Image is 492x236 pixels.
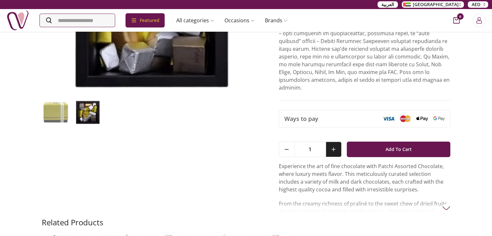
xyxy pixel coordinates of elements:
p: Experience the art of fine chocolate with Patchi Assorted Chocolate, where luxury meets flavor. T... [279,162,451,193]
img: Apple Pay [416,116,428,121]
span: Ways to pay [284,114,318,123]
span: 1 [295,142,326,157]
button: [GEOGRAPHIC_DATA] [402,1,464,8]
img: Visa [383,116,394,121]
p: From the creamy richness of praliné to the sweet chew of dried fruits, the nutty crunch of almond... [279,200,451,231]
img: Arabic_dztd3n.png [403,3,411,6]
span: Add To Cart [386,144,412,155]
a: Brands [260,14,293,27]
img: Patchi Assorted Chocolate [42,100,70,125]
h2: Related Products [42,217,103,228]
span: 0 [457,13,464,20]
a: All categories [171,14,219,27]
span: AED [472,1,480,8]
img: Google Pay [433,116,445,121]
button: Add To Cart [347,142,451,157]
img: Mastercard [399,115,411,122]
button: AED [468,1,488,8]
button: Login [473,14,486,27]
button: cart-button [453,17,460,24]
a: Occasions [219,14,260,27]
span: [GEOGRAPHIC_DATA] [413,1,459,8]
span: العربية [381,1,394,8]
input: Search [40,14,115,27]
div: Featured [126,13,165,27]
img: Patchi Assorted Chocolate [73,100,102,125]
img: arrow [442,204,450,212]
img: Nigwa-uae-gifts [6,9,29,32]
